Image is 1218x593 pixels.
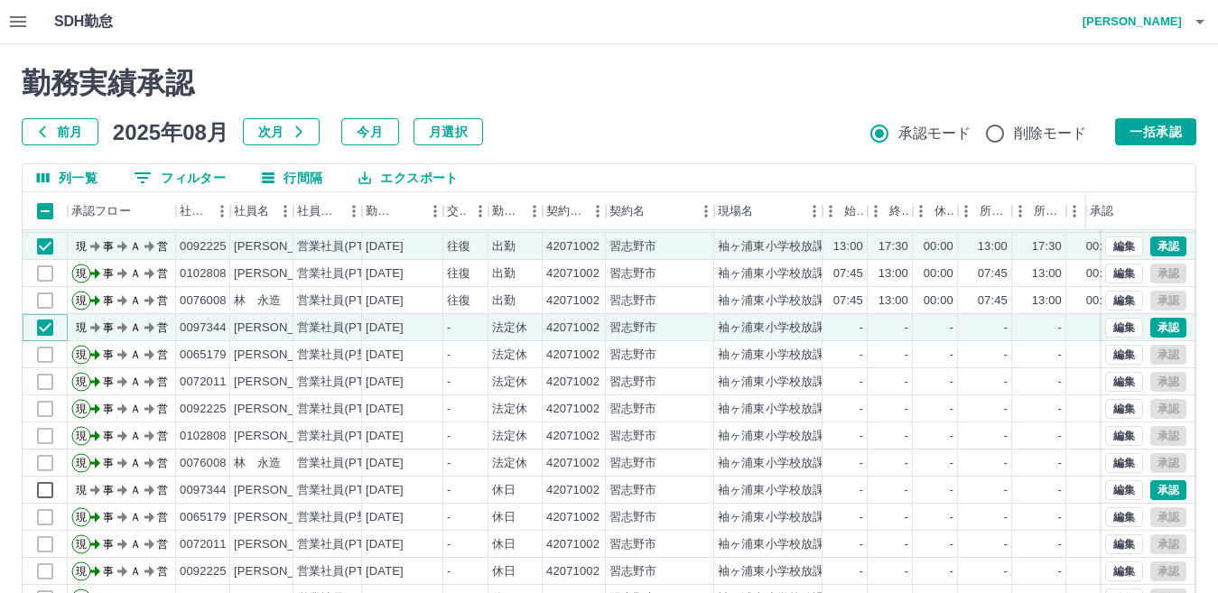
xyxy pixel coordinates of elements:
div: 営業社員(PT契約) [297,563,392,580]
text: Ａ [130,294,141,307]
div: 習志野市 [609,455,657,472]
button: メニュー [467,198,494,225]
div: 00:00 [924,238,953,255]
div: 出勤 [492,292,516,310]
div: [DATE] [366,482,404,499]
div: - [950,536,953,553]
div: 終業 [889,192,909,230]
h5: 2025年08月 [113,118,228,145]
div: - [860,536,863,553]
div: 契約名 [606,192,714,230]
text: Ａ [130,267,141,280]
div: 袖ヶ浦東小学校放課後子供教室 [718,265,884,283]
div: 所定終業 [1012,192,1066,230]
div: 42071002 [546,347,600,364]
div: 所定終業 [1034,192,1063,230]
div: 0076008 [180,292,227,310]
div: - [447,536,451,553]
div: 習志野市 [609,509,657,526]
div: 勤務区分 [492,192,521,230]
div: 袖ヶ浦東小学校放課後子供教室 [718,428,884,445]
div: - [905,401,908,418]
div: 07:45 [833,292,863,310]
button: 今月 [341,118,399,145]
text: 営 [157,484,168,496]
text: Ａ [130,457,141,469]
div: - [1058,347,1062,364]
text: 営 [157,348,168,361]
div: 始業 [844,192,864,230]
text: 現 [76,375,87,388]
div: 袖ヶ浦東小学校放課後子供教室 [718,563,884,580]
div: 17:30 [1032,238,1062,255]
div: 42071002 [546,563,600,580]
text: 事 [103,321,114,334]
text: Ａ [130,321,141,334]
text: 事 [103,484,114,496]
div: [PERSON_NAME] [234,238,332,255]
text: 事 [103,457,114,469]
text: Ａ [130,430,141,442]
div: 休日 [492,563,516,580]
div: - [905,320,908,337]
div: 13:00 [879,265,908,283]
div: 0065179 [180,509,227,526]
div: [DATE] [366,536,404,553]
text: Ａ [130,240,141,253]
div: 袖ヶ浦東小学校放課後子供教室 [718,536,884,553]
div: - [1004,401,1008,418]
div: 習志野市 [609,482,657,499]
div: [PERSON_NAME] [234,401,332,418]
div: 営業社員(P契約) [297,347,385,364]
text: 現 [76,403,87,415]
div: 42071002 [546,455,600,472]
div: 所定開始 [980,192,1009,230]
button: メニュー [584,198,611,225]
div: 42071002 [546,320,600,337]
text: 営 [157,321,168,334]
div: 休憩 [934,192,954,230]
div: 習志野市 [609,536,657,553]
button: フィルター表示 [119,164,240,191]
button: メニュー [209,198,236,225]
div: 承認 [1090,192,1113,230]
div: 習志野市 [609,401,657,418]
text: 事 [103,348,114,361]
text: Ａ [130,538,141,551]
div: - [1004,509,1008,526]
div: 往復 [447,265,470,283]
button: 編集 [1105,372,1143,392]
text: 営 [157,294,168,307]
div: 習志野市 [609,265,657,283]
h2: 勤務実績承認 [22,66,1196,100]
button: 前月 [22,118,98,145]
div: 勤務区分 [488,192,543,230]
div: 勤務日 [366,192,396,230]
div: 休日 [492,509,516,526]
div: 42071002 [546,509,600,526]
text: 事 [103,511,114,524]
button: メニュー [521,198,548,225]
div: 社員区分 [293,192,362,230]
div: - [1004,347,1008,364]
div: 営業社員(PT契約) [297,320,392,337]
div: 42071002 [546,401,600,418]
div: 所定開始 [958,192,1012,230]
div: - [860,509,863,526]
button: 編集 [1105,318,1143,338]
div: 休日 [492,482,516,499]
button: 列選択 [23,164,112,191]
div: 袖ヶ浦東小学校放課後子供教室 [718,292,884,310]
div: - [905,455,908,472]
div: - [1058,401,1062,418]
div: - [447,374,451,391]
div: [DATE] [366,509,404,526]
div: - [950,320,953,337]
div: 営業社員(PT契約) [297,401,392,418]
div: [DATE] [366,347,404,364]
div: - [1058,428,1062,445]
div: 42071002 [546,292,600,310]
button: 承認 [1150,236,1186,256]
div: - [1004,428,1008,445]
div: 00:00 [1086,265,1116,283]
